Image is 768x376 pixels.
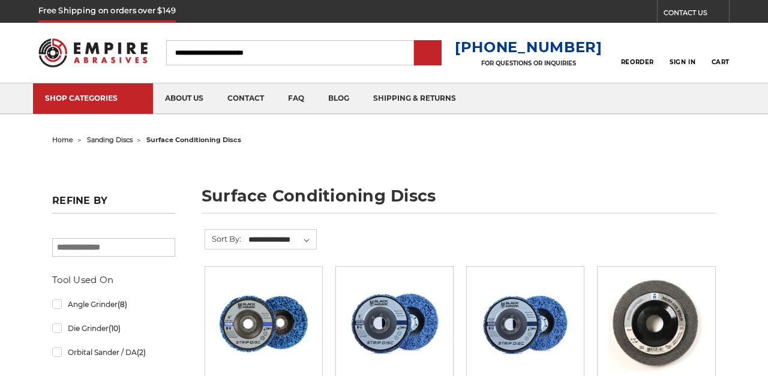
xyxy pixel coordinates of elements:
span: (2) [137,348,146,357]
a: sanding discs [87,136,133,144]
a: Angle Grinder(8) [52,294,175,315]
input: Submit [416,41,440,65]
a: shipping & returns [361,83,468,114]
a: Die Grinder(10) [52,318,175,339]
a: Cart [712,40,730,66]
a: contact [215,83,276,114]
a: SHOP CATEGORIES [33,83,153,114]
a: home [52,136,73,144]
p: FOR QUESTIONS OR INQUIRIES [455,59,602,67]
select: Sort By: [247,231,316,249]
a: CONTACT US [664,6,729,23]
span: surface conditioning discs [146,136,241,144]
a: faq [276,83,316,114]
a: Gray Surface Prep Disc [606,275,706,375]
a: 4-1/2" x 7/8" Easy Strip and Clean Disc [475,275,575,375]
a: about us [153,83,215,114]
a: blog [316,83,361,114]
h1: surface conditioning discs [202,188,716,213]
a: [PHONE_NUMBER] [455,38,602,56]
a: blue clean and strip disc [344,275,445,375]
a: Orbital Sander / DA(2) [52,342,175,363]
img: blue clean and strip disc [347,275,443,371]
span: (10) [109,324,121,333]
span: (8) [118,300,127,309]
img: 4" x 5/8" easy strip and clean discs [215,275,311,371]
span: Cart [712,58,730,66]
a: 4" x 5/8" easy strip and clean discs [214,275,314,375]
span: Reorder [621,58,654,66]
a: Reorder [621,40,654,65]
span: Sign In [670,58,695,66]
img: 4-1/2" x 7/8" Easy Strip and Clean Disc [475,278,575,371]
h5: Tool Used On [52,273,175,287]
img: Empire Abrasives [38,31,148,74]
div: SHOP CATEGORIES [45,94,141,103]
label: Sort By: [205,230,241,248]
img: Gray Surface Prep Disc [608,275,704,371]
h5: Refine by [52,195,175,213]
